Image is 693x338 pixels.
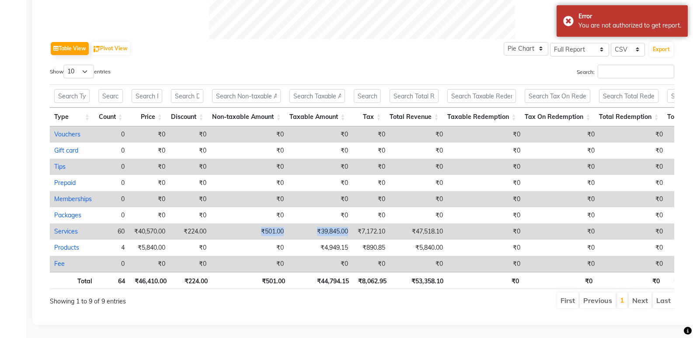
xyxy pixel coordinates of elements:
[285,108,349,126] th: Taxable Amount: activate to sort column ascending
[94,46,100,52] img: pivot.png
[525,89,590,103] input: Search Tax On Redemption
[211,191,288,207] td: ₹0
[447,159,525,175] td: ₹0
[525,159,599,175] td: ₹0
[96,256,129,272] td: 0
[54,163,66,171] a: Tips
[390,143,447,159] td: ₹0
[525,126,599,143] td: ₹0
[595,108,663,126] th: Total Redemption: activate to sort column ascending
[447,240,525,256] td: ₹0
[354,89,381,103] input: Search Tax
[167,108,208,126] th: Discount: activate to sort column ascending
[525,207,599,223] td: ₹0
[525,240,599,256] td: ₹0
[523,272,597,289] th: ₹0
[98,89,123,103] input: Search Count
[170,223,211,240] td: ₹224.00
[597,272,664,289] th: ₹0
[447,191,525,207] td: ₹0
[390,207,447,223] td: ₹0
[208,108,285,126] th: Non-taxable Amount: activate to sort column ascending
[288,191,352,207] td: ₹0
[288,159,352,175] td: ₹0
[96,159,129,175] td: 0
[129,143,170,159] td: ₹0
[96,240,129,256] td: 4
[599,207,667,223] td: ₹0
[447,223,525,240] td: ₹0
[447,256,525,272] td: ₹0
[54,227,78,235] a: Services
[211,175,288,191] td: ₹0
[599,143,667,159] td: ₹0
[390,256,447,272] td: ₹0
[170,175,211,191] td: ₹0
[599,89,658,103] input: Search Total Redemption
[211,207,288,223] td: ₹0
[127,108,167,126] th: Price: activate to sort column ascending
[353,272,391,289] th: ₹8,062.95
[171,89,204,103] input: Search Discount
[599,223,667,240] td: ₹0
[390,89,439,103] input: Search Total Revenue
[50,272,97,289] th: Total
[525,223,599,240] td: ₹0
[170,191,211,207] td: ₹0
[170,207,211,223] td: ₹0
[447,89,516,103] input: Search Taxable Redemption
[97,272,130,289] th: 64
[94,108,127,126] th: Count: activate to sort column ascending
[129,223,170,240] td: ₹40,570.00
[212,89,281,103] input: Search Non-taxable Amount
[129,256,170,272] td: ₹0
[54,244,79,251] a: Products
[170,126,211,143] td: ₹0
[349,108,385,126] th: Tax: activate to sort column ascending
[211,240,288,256] td: ₹0
[96,223,129,240] td: 60
[599,256,667,272] td: ₹0
[390,191,447,207] td: ₹0
[170,159,211,175] td: ₹0
[443,108,520,126] th: Taxable Redemption: activate to sort column ascending
[54,179,76,187] a: Prepaid
[599,191,667,207] td: ₹0
[390,159,447,175] td: ₹0
[525,191,599,207] td: ₹0
[599,159,667,175] td: ₹0
[170,256,211,272] td: ₹0
[54,195,92,203] a: Memberships
[63,65,94,78] select: Showentries
[525,143,599,159] td: ₹0
[288,256,352,272] td: ₹0
[385,108,443,126] th: Total Revenue: activate to sort column ascending
[170,240,211,256] td: ₹0
[129,126,170,143] td: ₹0
[129,175,170,191] td: ₹0
[525,175,599,191] td: ₹0
[352,175,390,191] td: ₹0
[352,159,390,175] td: ₹0
[129,207,170,223] td: ₹0
[170,143,211,159] td: ₹0
[129,240,170,256] td: ₹5,840.00
[390,175,447,191] td: ₹0
[129,159,170,175] td: ₹0
[129,272,171,289] th: ₹46,410.00
[525,256,599,272] td: ₹0
[132,89,162,103] input: Search Price
[352,126,390,143] td: ₹0
[447,175,525,191] td: ₹0
[96,143,129,159] td: 0
[520,108,595,126] th: Tax On Redemption: activate to sort column ascending
[289,272,353,289] th: ₹44,794.15
[212,272,289,289] th: ₹501.00
[211,223,288,240] td: ₹501.00
[54,211,81,219] a: Packages
[578,12,681,21] div: Error
[54,260,65,268] a: Fee
[447,126,525,143] td: ₹0
[577,65,674,78] label: Search:
[598,65,674,78] input: Search:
